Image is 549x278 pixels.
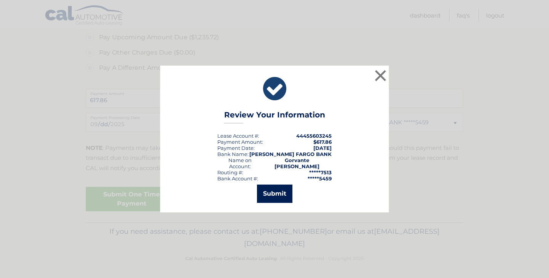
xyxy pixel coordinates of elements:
strong: Gorvante [PERSON_NAME] [274,157,319,169]
span: [DATE] [313,145,332,151]
div: Lease Account #: [217,133,259,139]
div: : [217,145,255,151]
strong: [PERSON_NAME] FARGO BANK [249,151,332,157]
h3: Review Your Information [224,110,325,124]
button: × [373,68,388,83]
span: $617.86 [313,139,332,145]
div: Payment Amount: [217,139,263,145]
div: Name on Account: [217,157,262,169]
span: Payment Date [217,145,254,151]
button: Submit [257,185,292,203]
div: Bank Account #: [217,175,258,182]
div: Bank Name: [217,151,249,157]
strong: 44455603245 [296,133,332,139]
div: Routing #: [217,169,243,175]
